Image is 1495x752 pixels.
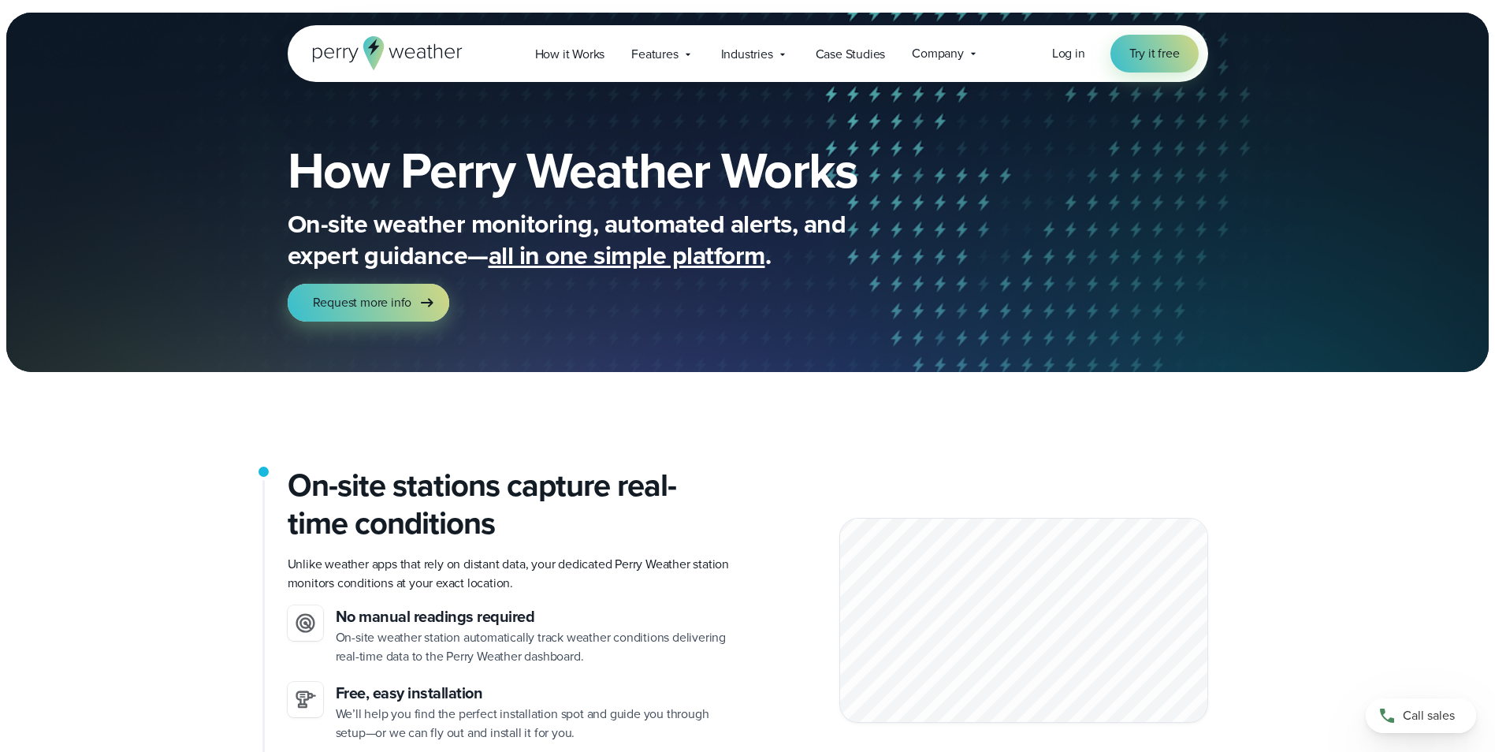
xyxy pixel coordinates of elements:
[721,45,773,64] span: Industries
[1110,35,1199,73] a: Try it free
[288,555,735,593] p: Unlike weather apps that rely on distant data, your dedicated Perry Weather station monitors cond...
[288,467,735,542] h2: On-site stations capture real-time conditions
[336,605,735,628] h3: No manual readings required
[1129,44,1180,63] span: Try it free
[1052,44,1085,63] a: Log in
[816,45,886,64] span: Case Studies
[522,38,619,70] a: How it Works
[1403,706,1455,725] span: Call sales
[288,284,450,322] a: Request more info
[313,293,412,312] span: Request more info
[1052,44,1085,62] span: Log in
[802,38,899,70] a: Case Studies
[288,208,918,271] p: On-site weather monitoring, automated alerts, and expert guidance— .
[631,45,678,64] span: Features
[912,44,964,63] span: Company
[489,236,765,274] span: all in one simple platform
[1366,698,1476,733] a: Call sales
[336,628,735,666] p: On-site weather station automatically track weather conditions delivering real-time data to the P...
[336,705,735,743] p: We’ll help you find the perfect installation spot and guide you through setup—or we can fly out a...
[288,145,972,195] h1: How Perry Weather Works
[535,45,605,64] span: How it Works
[336,682,735,705] h3: Free, easy installation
